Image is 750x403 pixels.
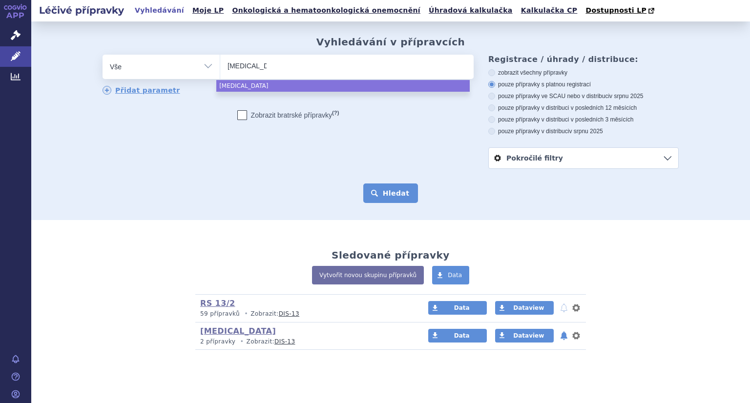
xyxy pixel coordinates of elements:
[513,304,544,311] span: Dataview
[495,329,554,343] a: Dataview
[559,302,569,314] button: notifikace
[569,128,603,135] span: v srpnu 2025
[488,104,679,112] label: pouze přípravky v distribuci v posledních 12 měsících
[316,36,465,48] h2: Vyhledávání v přípravcích
[518,4,581,17] a: Kalkulačka CP
[238,338,247,346] i: •
[488,55,679,64] h3: Registrace / úhrady / distribuce:
[583,4,659,18] a: Dostupnosti LP
[488,127,679,135] label: pouze přípravky v distribuci
[571,330,581,342] button: nastavení
[428,301,487,315] a: Data
[216,80,470,92] li: [MEDICAL_DATA]
[274,338,295,345] a: DIS-13
[571,302,581,314] button: nastavení
[559,330,569,342] button: notifikace
[312,266,424,284] a: Vytvořit novou skupinu přípravků
[200,310,240,317] span: 59 přípravků
[200,310,410,318] p: Zobrazit:
[609,93,643,100] span: v srpnu 2025
[448,272,462,279] span: Data
[200,299,235,308] a: RS 13/2
[488,116,679,123] label: pouze přípravky v distribuci v posledních 3 měsících
[242,310,250,318] i: •
[426,4,516,17] a: Úhradová kalkulačka
[585,6,646,14] span: Dostupnosti LP
[489,148,678,168] a: Pokročilé filtry
[279,310,299,317] a: DIS-13
[31,3,132,17] h2: Léčivé přípravky
[495,301,554,315] a: Dataview
[454,304,470,311] span: Data
[432,266,469,284] a: Data
[200,338,410,346] p: Zobrazit:
[229,4,423,17] a: Onkologická a hematoonkologická onemocnění
[237,110,339,120] label: Zobrazit bratrské přípravky
[332,249,450,261] h2: Sledované přípravky
[513,332,544,339] span: Dataview
[428,329,487,343] a: Data
[488,81,679,88] label: pouze přípravky s platnou registrací
[103,86,180,95] a: Přidat parametr
[200,338,235,345] span: 2 přípravky
[332,110,339,116] abbr: (?)
[488,69,679,77] label: zobrazit všechny přípravky
[132,4,187,17] a: Vyhledávání
[363,183,418,203] button: Hledat
[454,332,470,339] span: Data
[189,4,227,17] a: Moje LP
[200,326,276,336] a: [MEDICAL_DATA]
[488,92,679,100] label: pouze přípravky ve SCAU nebo v distribuci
